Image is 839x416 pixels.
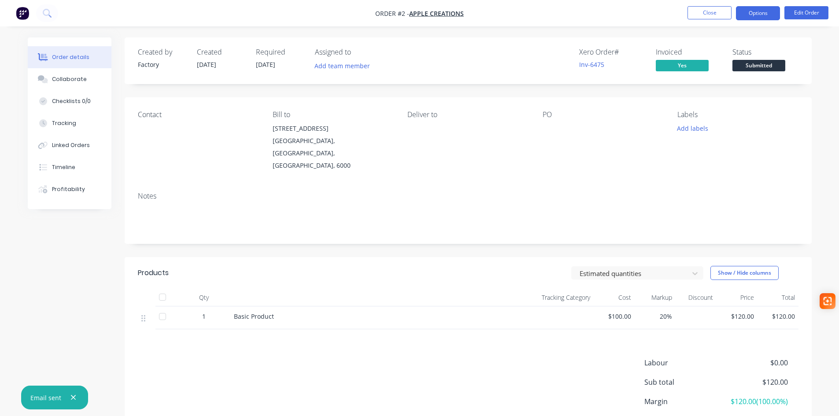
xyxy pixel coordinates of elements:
button: Options [736,6,780,20]
div: [STREET_ADDRESS][GEOGRAPHIC_DATA], [GEOGRAPHIC_DATA], [GEOGRAPHIC_DATA], 6000 [273,122,393,172]
span: Yes [656,60,709,71]
span: 1 [202,312,206,321]
span: $120.00 ( 100.00 %) [722,396,787,407]
div: Order details [52,53,89,61]
button: Edit Order [784,6,828,19]
button: Checklists 0/0 [28,90,111,112]
div: Status [732,48,798,56]
button: Collaborate [28,68,111,90]
span: $120.00 [720,312,754,321]
span: Submitted [732,60,785,71]
div: Bill to [273,110,393,119]
button: Close [687,6,732,19]
div: Tracking Category [495,289,594,306]
button: Linked Orders [28,134,111,156]
div: Labels [677,110,798,119]
div: [STREET_ADDRESS] [273,122,393,135]
div: [GEOGRAPHIC_DATA], [GEOGRAPHIC_DATA], [GEOGRAPHIC_DATA], 6000 [273,135,393,172]
span: Labour [644,357,723,368]
div: Price [717,289,758,306]
button: Profitability [28,178,111,200]
div: PO [543,110,663,119]
div: Email sent [30,393,61,402]
span: Sub total [644,377,723,387]
button: Add team member [315,60,375,72]
div: Assigned to [315,48,403,56]
div: Checklists 0/0 [52,97,91,105]
span: $100.00 [597,312,631,321]
button: Submitted [732,60,785,73]
a: Apple Creations [409,9,464,18]
div: Notes [138,192,798,200]
div: Total [758,289,798,306]
button: Timeline [28,156,111,178]
div: Contact [138,110,259,119]
span: Order #2 - [375,9,409,18]
div: Required [256,48,304,56]
button: Add team member [310,60,374,72]
span: $120.00 [761,312,795,321]
div: Tracking [52,119,76,127]
div: Timeline [52,163,75,171]
div: Factory [138,60,186,69]
span: Basic Product [234,312,274,320]
div: Deliver to [407,110,528,119]
div: Qty [177,289,230,306]
div: Xero Order # [579,48,645,56]
div: Created by [138,48,186,56]
span: 20% [638,312,672,321]
span: [DATE] [197,60,216,69]
button: Show / Hide columns [710,266,779,280]
span: $120.00 [722,377,787,387]
div: Cost [594,289,635,306]
div: Linked Orders [52,141,90,149]
div: Profitability [52,185,85,193]
span: Margin [644,396,723,407]
button: Tracking [28,112,111,134]
a: Inv-6475 [579,60,604,69]
div: Products [138,268,169,278]
div: Discount [676,289,717,306]
div: Markup [635,289,676,306]
span: [DATE] [256,60,275,69]
div: Invoiced [656,48,722,56]
div: Created [197,48,245,56]
button: Order details [28,46,111,68]
div: Collaborate [52,75,87,83]
span: $0.00 [722,357,787,368]
button: Add labels [673,122,713,134]
img: Factory [16,7,29,20]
